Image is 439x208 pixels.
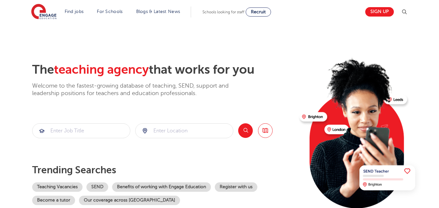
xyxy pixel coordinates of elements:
a: Recruit [246,7,271,17]
a: For Schools [97,9,123,14]
a: Our coverage across [GEOGRAPHIC_DATA] [79,196,180,205]
a: Sign up [365,7,394,17]
a: Teaching Vacancies [32,182,83,192]
h2: The that works for you [32,62,294,77]
a: SEND [86,182,108,192]
a: Find jobs [65,9,84,14]
button: Search [238,123,253,138]
input: Submit [136,124,233,138]
div: Submit [135,123,233,138]
a: Become a tutor [32,196,75,205]
p: Welcome to the fastest-growing database of teaching, SEND, support and leadership positions for t... [32,82,247,97]
input: Submit [32,124,130,138]
span: Schools looking for staff [202,10,244,14]
a: Benefits of working with Engage Education [112,182,211,192]
div: Submit [32,123,130,138]
a: Blogs & Latest News [136,9,180,14]
span: Recruit [251,9,266,14]
p: Trending searches [32,164,294,176]
span: teaching agency [54,63,149,77]
img: Engage Education [31,4,57,20]
a: Register with us [215,182,257,192]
